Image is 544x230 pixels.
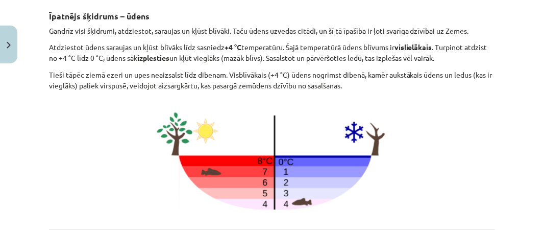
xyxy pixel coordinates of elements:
[49,42,495,64] p: Atdziestot ūdens saraujas un kļūst blīvāks līdz sasniedz temperatūru. Šajā temperatūrā ūdens blīv...
[49,70,495,91] p: Tieši tāpēc ziemā ezeri un upes neaizsalst līdz dibenam. Visblīvākais (+4 °C) ūdens nogrimst dibe...
[394,43,432,52] b: vislielākais
[49,26,495,36] p: Gandrīz visi šķidrumi, atdziestot, saraujas un kļūst blīvāki. Taču ūdens uzvedas citādi, un šī tā...
[7,42,11,49] img: icon-close-lesson-0947bae3869378f0d4975bcd49f059093ad1ed9edebbc8119c70593378902aed.svg
[225,43,241,52] b: +4 °C
[49,11,150,21] b: Īpatnējs šķidrums – ūdens
[137,54,169,63] b: izplesties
